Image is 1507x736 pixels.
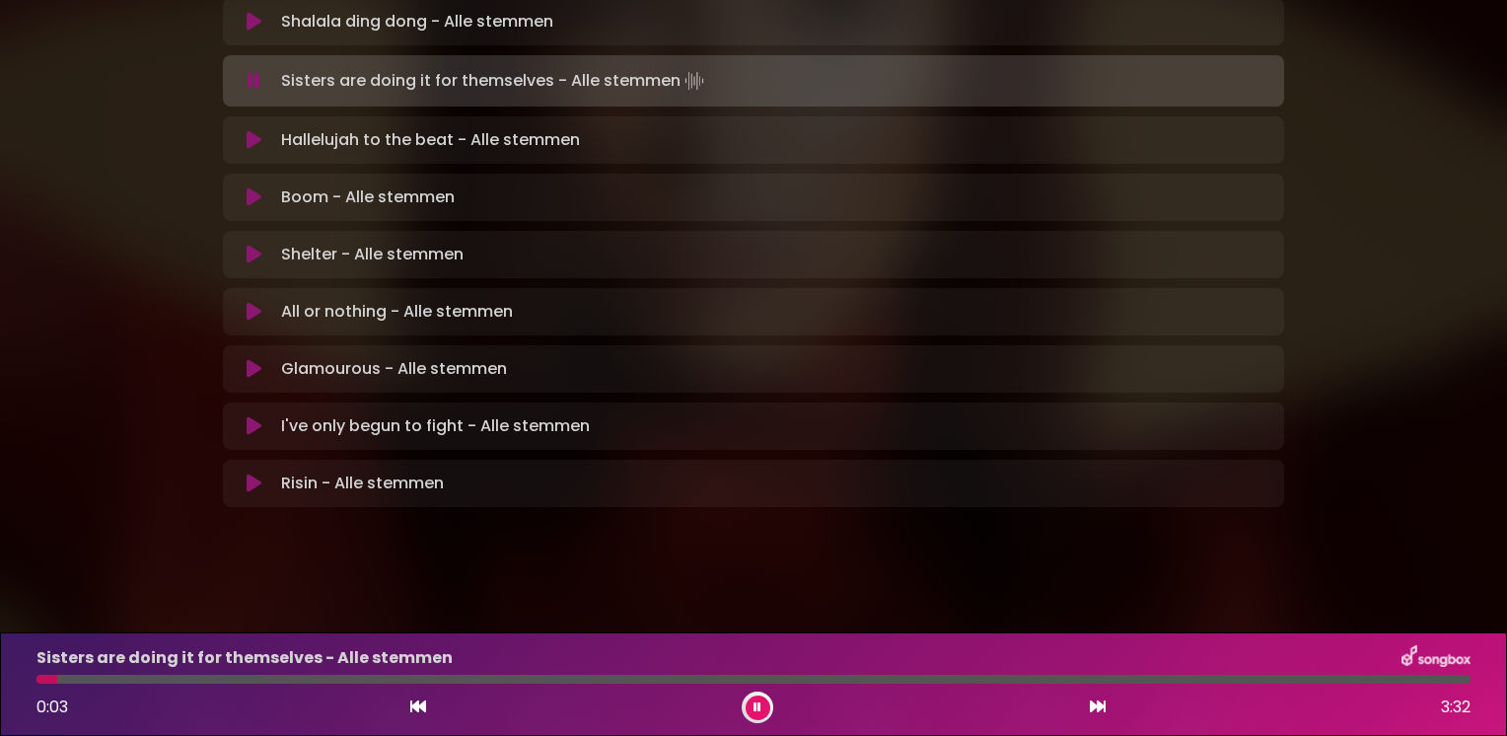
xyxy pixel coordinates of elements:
[281,185,455,209] p: Boom - Alle stemmen
[281,414,590,438] p: I've only begun to fight - Alle stemmen
[281,300,513,324] p: All or nothing - Alle stemmen
[281,10,553,34] p: Shalala ding dong - Alle stemmen
[681,67,708,95] img: waveform4.gif
[281,472,444,495] p: Risin - Alle stemmen
[281,67,708,95] p: Sisters are doing it for themselves - Alle stemmen
[281,128,580,152] p: Hallelujah to the beat - Alle stemmen
[281,357,507,381] p: Glamourous - Alle stemmen
[281,243,464,266] p: Shelter - Alle stemmen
